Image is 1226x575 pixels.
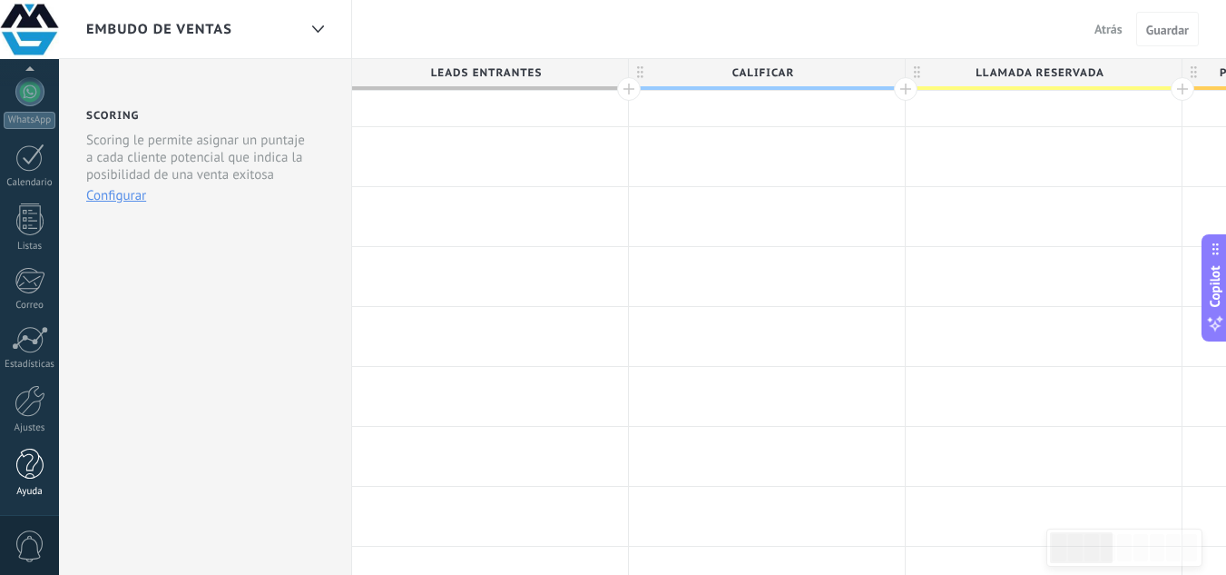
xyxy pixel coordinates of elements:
p: Scoring le permite asignar un puntaje a cada cliente potencial que indica la posibilidad de una v... [86,132,312,183]
div: Correo [4,300,56,312]
button: Guardar [1136,12,1199,46]
button: Configurar [86,187,146,204]
div: Calendario [4,177,56,189]
span: Llamada reservada [906,59,1172,87]
div: Leads Entrantes [352,59,628,86]
div: Estadísticas [4,359,56,371]
span: Embudo de ventas [86,21,232,38]
div: Ayuda [4,486,56,498]
span: Leads Entrantes [352,59,619,87]
div: Llamada reservada [906,59,1182,86]
span: Calificar [629,59,896,87]
div: Embudo de ventas [302,12,333,47]
div: Listas [4,241,56,253]
span: Atrás [1094,21,1123,37]
button: Atrás [1087,15,1130,43]
div: Ajustes [4,422,56,434]
div: WhatsApp [4,112,55,129]
h2: Scoring [86,109,139,123]
span: Guardar [1146,24,1189,36]
span: Copilot [1206,265,1224,307]
div: Calificar [629,59,905,86]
